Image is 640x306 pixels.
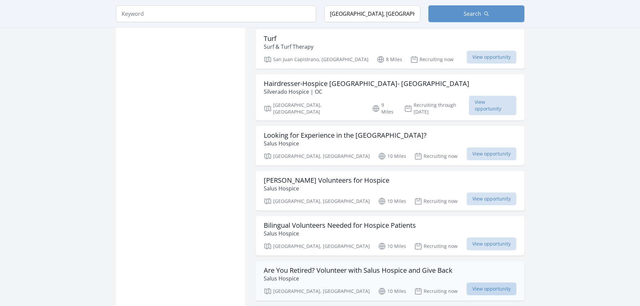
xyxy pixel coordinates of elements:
[264,287,370,295] p: [GEOGRAPHIC_DATA], [GEOGRAPHIC_DATA]
[377,55,402,63] p: 8 Miles
[469,96,516,115] span: View opportunity
[264,184,389,192] p: Salus Hospice
[256,126,524,166] a: Looking for Experience in the [GEOGRAPHIC_DATA]? Salus Hospice [GEOGRAPHIC_DATA], [GEOGRAPHIC_DAT...
[256,171,524,211] a: [PERSON_NAME] Volunteers for Hospice Salus Hospice [GEOGRAPHIC_DATA], [GEOGRAPHIC_DATA] 10 Miles ...
[264,152,370,160] p: [GEOGRAPHIC_DATA], [GEOGRAPHIC_DATA]
[264,35,313,43] h3: Turf
[264,131,427,139] h3: Looking for Experience in the [GEOGRAPHIC_DATA]?
[464,10,481,18] span: Search
[467,192,516,205] span: View opportunity
[264,55,369,63] p: San Juan Capistrano, [GEOGRAPHIC_DATA]
[414,197,458,205] p: Recruiting now
[264,242,370,250] p: [GEOGRAPHIC_DATA], [GEOGRAPHIC_DATA]
[378,242,406,250] p: 10 Miles
[264,43,313,51] p: Surf & Turf Therapy
[378,287,406,295] p: 10 Miles
[256,29,524,69] a: Turf Surf & Turf Therapy San Juan Capistrano, [GEOGRAPHIC_DATA] 8 Miles Recruiting now View oppor...
[264,266,453,274] h3: Are You Retired? Volunteer with Salus Hospice and Give Back
[264,139,427,147] p: Salus Hospice
[410,55,454,63] p: Recruiting now
[467,282,516,295] span: View opportunity
[414,242,458,250] p: Recruiting now
[264,221,416,229] h3: Bilingual Volunteers Needed for Hospice Patients
[264,274,453,282] p: Salus Hospice
[428,5,524,22] button: Search
[264,229,416,237] p: Salus Hospice
[264,197,370,205] p: [GEOGRAPHIC_DATA], [GEOGRAPHIC_DATA]
[404,102,469,115] p: Recruiting through [DATE]
[467,51,516,63] span: View opportunity
[324,5,420,22] input: Location
[256,216,524,256] a: Bilingual Volunteers Needed for Hospice Patients Salus Hospice [GEOGRAPHIC_DATA], [GEOGRAPHIC_DAT...
[467,237,516,250] span: View opportunity
[256,74,524,121] a: Hairdresser-Hospice [GEOGRAPHIC_DATA]- [GEOGRAPHIC_DATA] Silverado Hospice | OC [GEOGRAPHIC_DATA]...
[378,152,406,160] p: 10 Miles
[264,102,364,115] p: [GEOGRAPHIC_DATA], [GEOGRAPHIC_DATA]
[264,88,469,96] p: Silverado Hospice | OC
[264,176,389,184] h3: [PERSON_NAME] Volunteers for Hospice
[378,197,406,205] p: 10 Miles
[467,147,516,160] span: View opportunity
[264,80,469,88] h3: Hairdresser-Hospice [GEOGRAPHIC_DATA]- [GEOGRAPHIC_DATA]
[372,102,396,115] p: 9 Miles
[116,5,316,22] input: Keyword
[414,152,458,160] p: Recruiting now
[256,261,524,301] a: Are You Retired? Volunteer with Salus Hospice and Give Back Salus Hospice [GEOGRAPHIC_DATA], [GEO...
[414,287,458,295] p: Recruiting now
